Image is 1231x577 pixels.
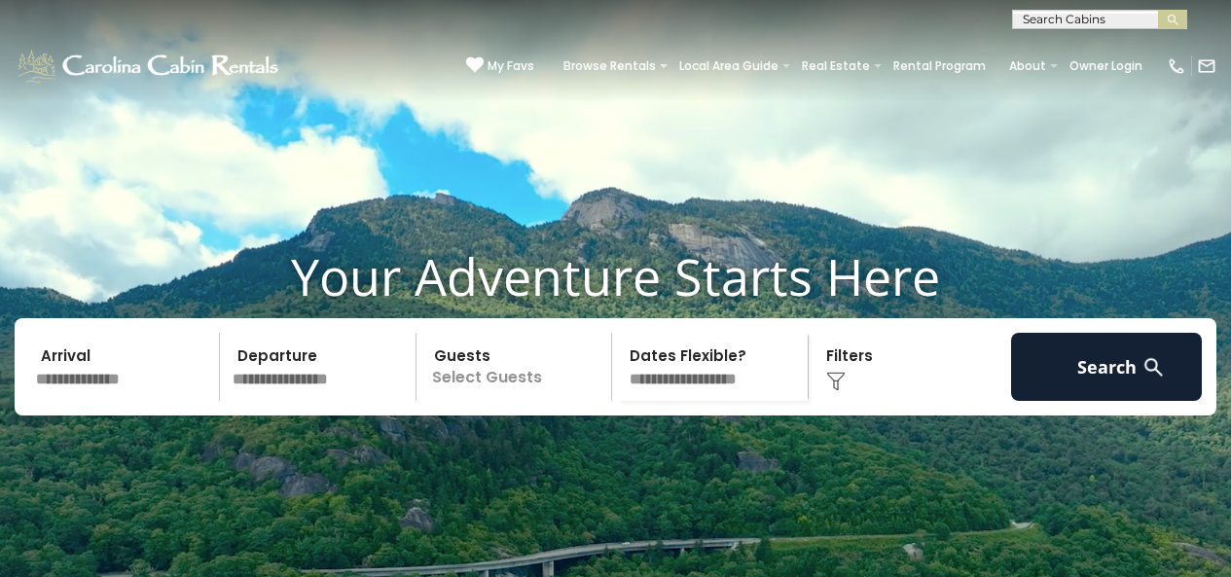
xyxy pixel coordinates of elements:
a: Real Estate [792,53,880,80]
button: Search [1011,333,1202,401]
a: Browse Rentals [554,53,666,80]
img: search-regular-white.png [1141,355,1166,379]
a: My Favs [466,56,534,76]
img: White-1-1-2.png [15,47,284,86]
h1: Your Adventure Starts Here [15,246,1216,307]
a: Rental Program [884,53,996,80]
img: phone-regular-white.png [1167,56,1186,76]
a: About [999,53,1056,80]
img: mail-regular-white.png [1197,56,1216,76]
p: Select Guests [422,333,612,401]
img: filter--v1.png [826,372,846,391]
span: My Favs [488,57,534,75]
a: Owner Login [1060,53,1152,80]
a: Local Area Guide [670,53,788,80]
